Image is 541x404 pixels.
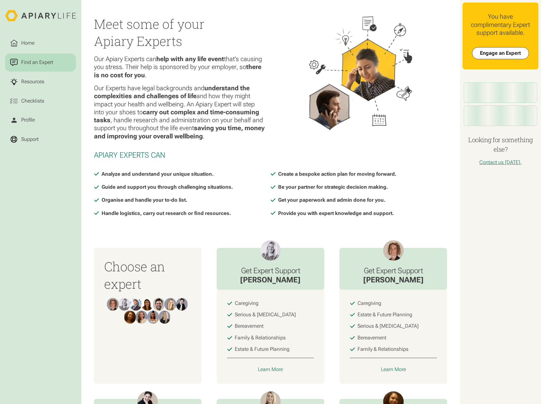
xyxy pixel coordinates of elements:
div: Guide and support you through challenging situations. [102,183,233,191]
a: Resources [5,73,76,91]
div: Caregiving [358,300,381,306]
div: Caregiving [235,300,258,306]
h4: Looking for something else? [463,135,538,154]
div: Resources [20,78,46,85]
div: Estate & Future Planning [235,346,289,352]
strong: there is no cost for you [94,63,261,79]
div: Provide you with expert knowledge and support. [278,209,394,217]
a: Home [5,34,76,52]
h2: Meet some of your Apiary Experts [94,16,265,50]
div: Estate & Future Planning [358,312,412,318]
strong: carry out complex and time-consuming tasks [94,108,259,124]
div: Checklists [20,97,46,105]
h3: Choose an expert [104,258,191,293]
div: Family & Relationships [235,335,286,341]
a: Profile [5,111,76,129]
div: Serious & [MEDICAL_DATA] [358,323,419,329]
div: Family & Relationships [358,346,408,352]
div: [PERSON_NAME] [240,275,301,285]
a: Engage an Expert [472,47,529,59]
div: Profile [20,116,36,124]
div: Handle logistics, carry out research or find resources. [102,209,231,217]
h3: Get Expert Support [363,266,424,275]
div: Support [20,136,40,143]
div: Bereavement [235,323,264,329]
div: Bereavement [358,335,386,341]
p: Our Experts have legal backgrounds and and how they might impact your health and wellbeing. An Ap... [94,84,265,140]
h2: Apiary Experts Can [94,150,447,160]
div: [PERSON_NAME] [363,275,424,285]
h3: Get Expert Support [240,266,301,275]
div: Serious & [MEDICAL_DATA] [235,312,296,318]
div: Get your paperwork and admin done for you. [278,196,385,204]
a: Learn More [350,366,437,373]
div: Home [20,39,36,47]
a: Checklists [5,92,76,110]
div: Organise and handle your to-do list. [102,196,187,204]
div: Learn More [381,366,406,373]
a: Learn More [227,366,314,373]
strong: saving you time, money and improving your overall wellbeing [94,124,264,140]
strong: understand the complexities and challenges of life [94,84,250,100]
a: Find an Expert [5,54,76,72]
a: Contact us [DATE]. [479,159,521,165]
p: Our Apiary Experts can that’s causing you stress. Their help is sponsored by your employer, so . [94,55,265,79]
strong: help with any life event [156,55,224,63]
div: Analyze and understand your unique situation. [102,170,214,178]
div: Be your partner for strategic decision making. [278,183,388,191]
div: Find an Expert [20,59,54,66]
div: Learn More [258,366,283,373]
div: You have complimentary Expert support available. [468,13,533,37]
a: Support [5,130,76,148]
div: Create a bespoke action plan for moving forward. [278,170,396,178]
